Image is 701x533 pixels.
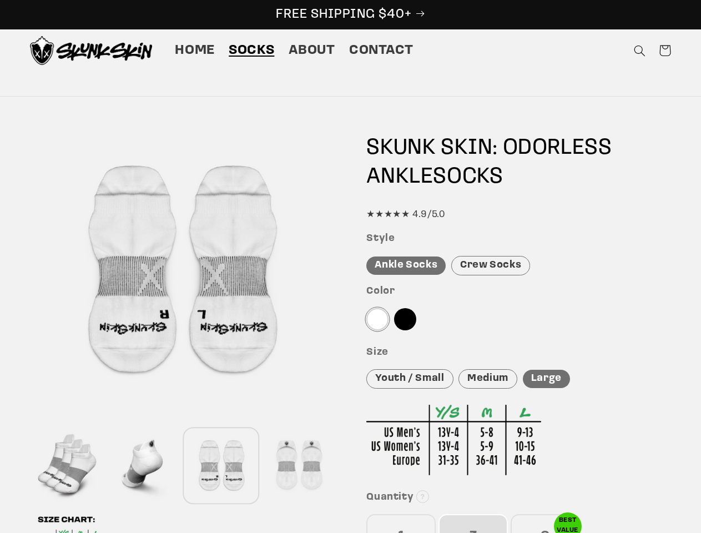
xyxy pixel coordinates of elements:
h1: SKUNK SKIN: ODORLESS SOCKS [366,134,671,192]
a: About [281,35,342,66]
img: Skunk Skin Anti-Odor Socks. [30,36,152,65]
a: Home [168,35,222,66]
span: Home [175,42,215,59]
h3: Quantity [366,491,671,504]
h3: Size [366,346,671,359]
span: Contact [349,42,413,59]
div: Ankle Socks [366,257,446,275]
a: Socks [222,35,281,66]
span: About [289,42,335,59]
span: Socks [229,42,274,59]
div: ★★★★★ 4.9/5.0 [366,207,671,223]
h3: Color [366,285,671,298]
p: FREE SHIPPING $40+ [12,6,689,23]
h3: Style [366,233,671,245]
img: Sizing Chart [366,405,541,475]
div: Large [523,370,570,388]
summary: Search [627,38,652,63]
a: Contact [342,35,420,66]
div: Crew Socks [451,256,530,275]
div: Medium [458,369,517,389]
div: Youth / Small [366,369,453,389]
span: ANKLE [366,166,433,188]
